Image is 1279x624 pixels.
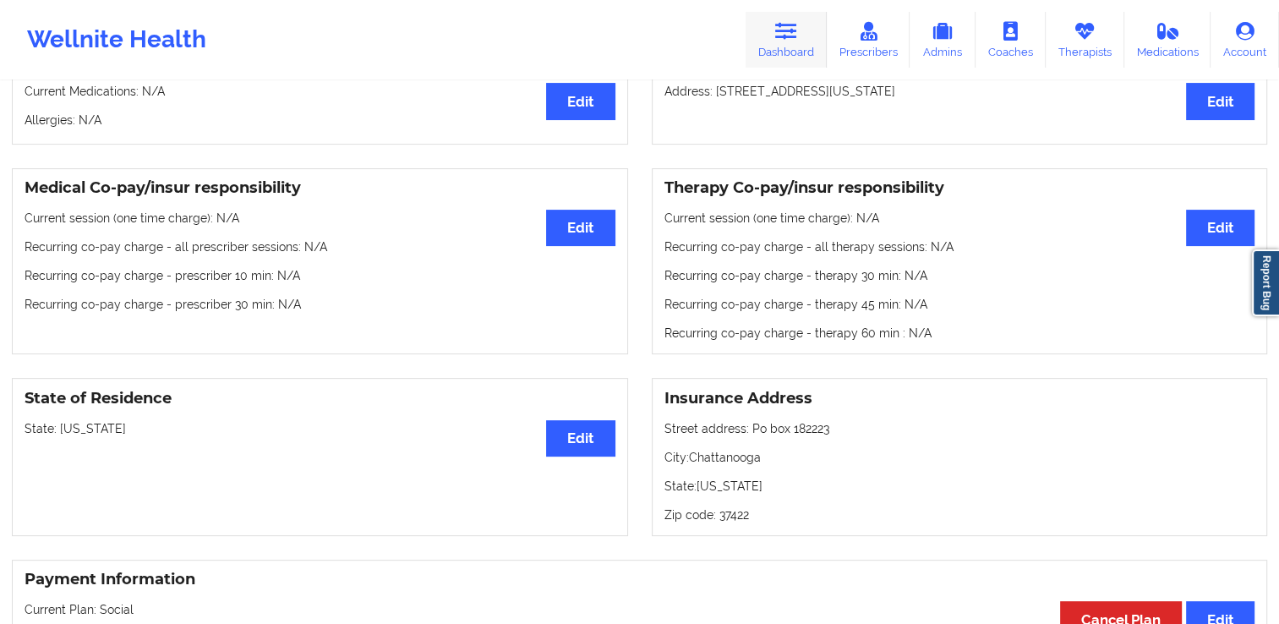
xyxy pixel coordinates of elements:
h3: Medical Co-pay/insur responsibility [25,178,615,198]
p: Recurring co-pay charge - prescriber 10 min : N/A [25,267,615,284]
p: Current session (one time charge): N/A [664,210,1255,227]
p: Zip code: 37422 [664,506,1255,523]
p: State: [US_STATE] [25,420,615,437]
a: Therapists [1046,12,1124,68]
a: Coaches [976,12,1046,68]
p: Recurring co-pay charge - therapy 60 min : N/A [664,325,1255,342]
button: Edit [1186,210,1254,246]
p: Current Plan: Social [25,601,1254,618]
button: Edit [1186,83,1254,119]
h3: Insurance Address [664,389,1255,408]
a: Report Bug [1252,249,1279,316]
a: Medications [1124,12,1211,68]
p: Street address: Po box 182223 [664,420,1255,437]
a: Admins [910,12,976,68]
p: Recurring co-pay charge - all therapy sessions : N/A [664,238,1255,255]
p: Recurring co-pay charge - prescriber 30 min : N/A [25,296,615,313]
p: Address: [STREET_ADDRESS][US_STATE] [664,83,1255,100]
p: State: [US_STATE] [664,478,1255,495]
a: Dashboard [746,12,827,68]
p: Recurring co-pay charge - all prescriber sessions : N/A [25,238,615,255]
p: Recurring co-pay charge - therapy 30 min : N/A [664,267,1255,284]
h3: Payment Information [25,570,1254,589]
h3: Therapy Co-pay/insur responsibility [664,178,1255,198]
button: Edit [546,83,615,119]
a: Prescribers [827,12,910,68]
p: Allergies: N/A [25,112,615,129]
p: Recurring co-pay charge - therapy 45 min : N/A [664,296,1255,313]
button: Edit [546,210,615,246]
a: Account [1211,12,1279,68]
p: Current session (one time charge): N/A [25,210,615,227]
p: City: Chattanooga [664,449,1255,466]
button: Edit [546,420,615,457]
h3: State of Residence [25,389,615,408]
p: Current Medications: N/A [25,83,615,100]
